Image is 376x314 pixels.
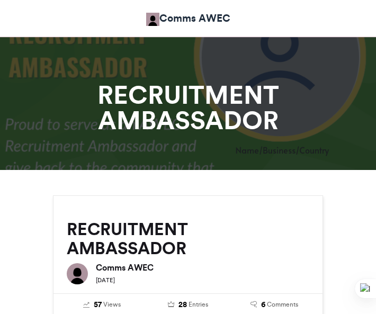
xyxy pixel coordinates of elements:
a: 28 Entries [153,299,223,311]
span: 28 [178,299,187,311]
span: Views [103,300,121,309]
h6: Comms AWEC [96,263,309,272]
span: Comments [267,300,298,309]
a: Comms AWEC [146,11,230,26]
small: [DATE] [96,276,115,284]
span: Entries [189,300,208,309]
h2: RECRUITMENT AMBASSADOR [67,220,309,258]
span: 6 [261,299,265,311]
a: 57 Views [67,299,137,311]
span: 57 [94,299,102,311]
img: Comms AWEC [146,13,159,26]
h1: RECRUITMENT AMBASSADOR [53,82,323,133]
a: 6 Comments [239,299,309,311]
iframe: chat widget [332,272,365,303]
img: Comms AWEC [67,263,88,284]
